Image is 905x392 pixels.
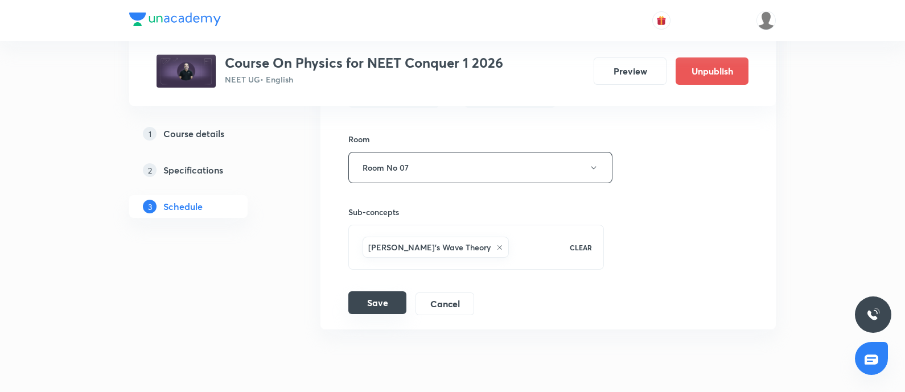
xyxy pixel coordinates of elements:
[676,57,748,85] button: Unpublish
[163,163,223,177] h5: Specifications
[225,55,503,71] h3: Course On Physics for NEET Conquer 1 2026
[163,200,203,213] h5: Schedule
[594,57,667,85] button: Preview
[348,291,406,314] button: Save
[656,15,667,26] img: avatar
[143,200,157,213] p: 3
[157,55,216,88] img: 85f358088d29441698bde27e03cfc2df.jpg
[368,241,491,253] h6: [PERSON_NAME]'s Wave Theory
[652,11,670,30] button: avatar
[348,133,370,145] h6: Room
[129,13,221,26] img: Company Logo
[129,122,284,145] a: 1Course details
[348,206,604,218] h6: Sub-concepts
[129,159,284,181] a: 2Specifications
[570,242,592,253] p: CLEAR
[143,163,157,177] p: 2
[416,292,474,315] button: Cancel
[143,127,157,141] p: 1
[348,152,612,183] button: Room No 07
[163,127,224,141] h5: Course details
[225,73,503,85] p: NEET UG • English
[866,308,880,321] img: ttu
[756,11,776,30] img: Gopal ram
[129,13,221,29] a: Company Logo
